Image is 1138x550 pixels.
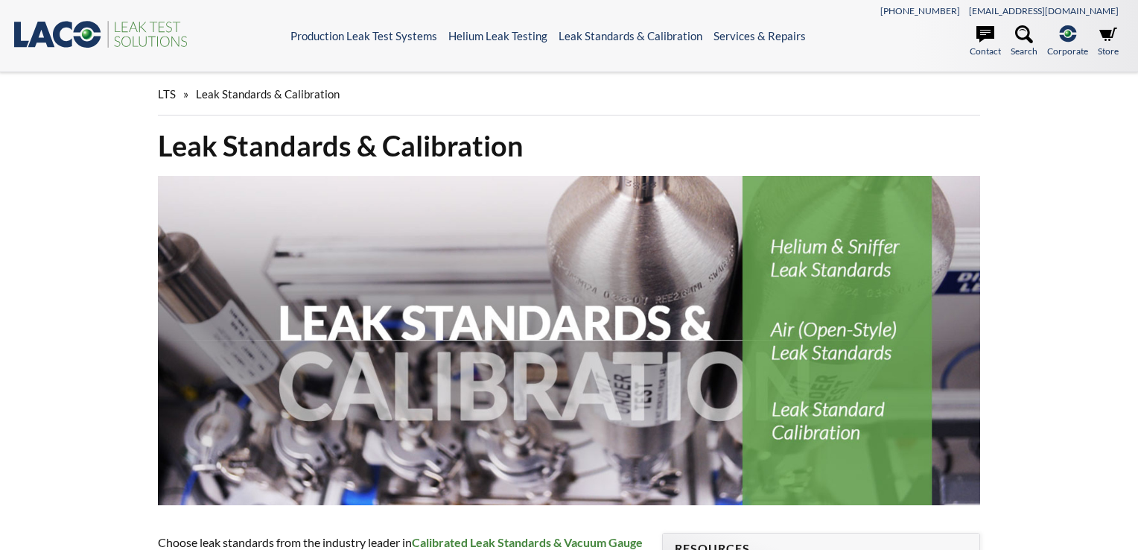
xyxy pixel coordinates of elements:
[158,176,979,505] img: Leak Standards & Calibration header
[1047,44,1088,58] span: Corporate
[1011,25,1037,58] a: Search
[970,25,1001,58] a: Contact
[1098,25,1119,58] a: Store
[713,29,806,42] a: Services & Repairs
[196,87,340,101] span: Leak Standards & Calibration
[969,5,1119,16] a: [EMAIL_ADDRESS][DOMAIN_NAME]
[880,5,960,16] a: [PHONE_NUMBER]
[448,29,547,42] a: Helium Leak Testing
[559,29,702,42] a: Leak Standards & Calibration
[158,87,176,101] span: LTS
[158,127,979,164] h1: Leak Standards & Calibration
[158,73,979,116] div: »
[290,29,437,42] a: Production Leak Test Systems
